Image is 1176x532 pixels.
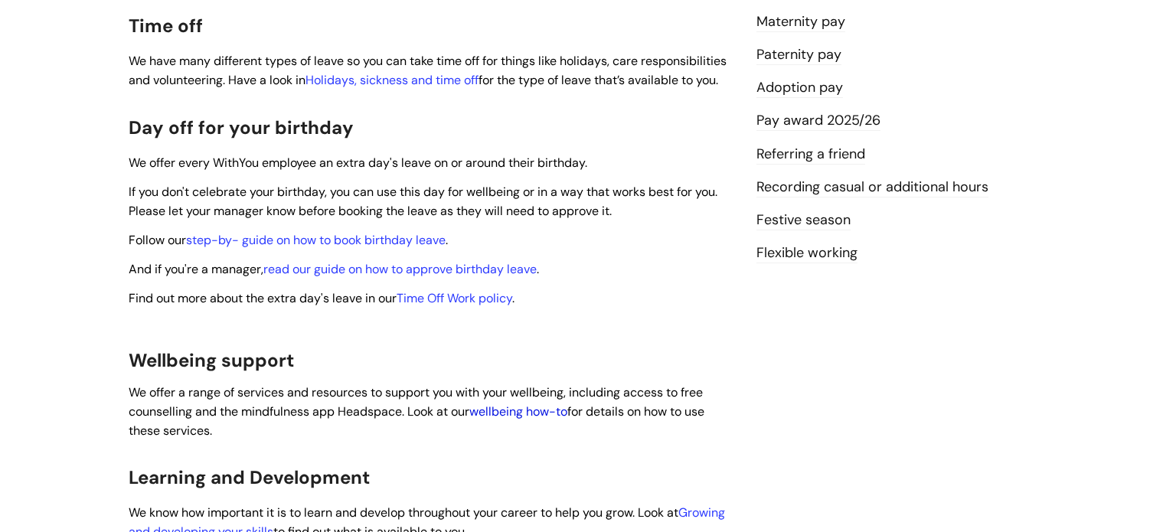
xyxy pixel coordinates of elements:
span: If you don't celebrate your birthday, you can use this day for wellbeing or in a way that works b... [129,184,717,219]
span: Wellbeing support [129,348,294,372]
a: Adoption pay [756,78,843,98]
span: We have many different types of leave so you can take time off for things like holidays, care res... [129,53,727,88]
a: wellbeing how-to [469,403,567,419]
span: We offer every WithYou employee an extra day's leave on or around their birthday. [129,155,587,171]
a: Recording casual or additional hours [756,178,988,197]
a: Pay award 2025/26 [756,111,880,131]
a: Festive season [756,211,851,230]
a: step-by- guide on how to book birthday leave [186,232,446,248]
span: Follow our . [129,232,448,248]
a: Time Off Work policy [397,290,512,306]
span: Learning and Development [129,465,370,489]
a: Holidays, sickness and time off [305,72,479,88]
a: Maternity pay [756,12,845,32]
a: Flexible working [756,243,857,263]
a: read our guide on how to approve birthday leave [263,261,537,277]
span: Time off [129,14,203,38]
a: Paternity pay [756,45,841,65]
span: Day off for your birthday [129,116,354,139]
a: Referring a friend [756,145,865,165]
span: Find out more about the extra day's leave in our . [129,290,514,306]
span: We offer a range of services and resources to support you with your wellbeing, including access t... [129,384,704,439]
span: And if you're a manager, . [129,261,539,277]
